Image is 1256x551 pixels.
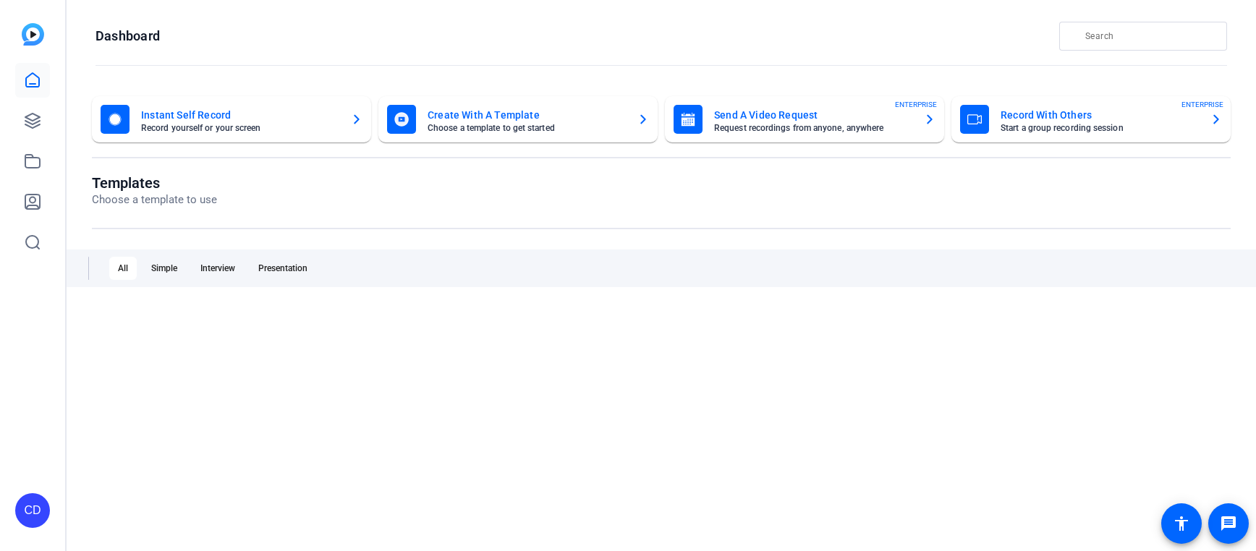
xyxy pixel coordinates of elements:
mat-card-title: Create With A Template [428,106,626,124]
h1: Dashboard [96,27,160,45]
mat-card-subtitle: Choose a template to get started [428,124,626,132]
img: blue-gradient.svg [22,23,44,46]
h1: Templates [92,174,217,192]
input: Search [1085,27,1215,45]
mat-card-subtitle: Start a group recording session [1001,124,1199,132]
button: Record With OthersStart a group recording sessionENTERPRISE [951,96,1231,142]
div: CD [15,493,50,528]
mat-icon: message [1220,515,1237,532]
div: Presentation [250,257,316,280]
mat-card-title: Send A Video Request [714,106,912,124]
div: Interview [192,257,244,280]
mat-card-title: Record With Others [1001,106,1199,124]
span: ENTERPRISE [1181,99,1223,110]
button: Send A Video RequestRequest recordings from anyone, anywhereENTERPRISE [665,96,944,142]
mat-icon: accessibility [1173,515,1190,532]
mat-card-subtitle: Record yourself or your screen [141,124,339,132]
button: Create With A TemplateChoose a template to get started [378,96,658,142]
div: Simple [143,257,186,280]
mat-card-subtitle: Request recordings from anyone, anywhere [714,124,912,132]
div: All [109,257,137,280]
mat-card-title: Instant Self Record [141,106,339,124]
p: Choose a template to use [92,192,217,208]
span: ENTERPRISE [895,99,937,110]
button: Instant Self RecordRecord yourself or your screen [92,96,371,142]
